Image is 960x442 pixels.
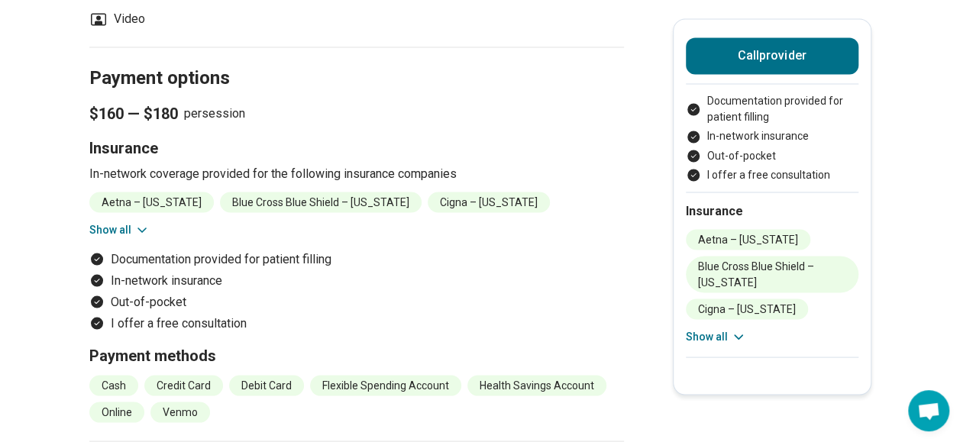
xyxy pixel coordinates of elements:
[89,250,624,332] ul: Payment options
[686,256,858,292] li: Blue Cross Blue Shield – [US_STATE]
[89,402,144,422] li: Online
[908,390,949,431] div: Open chat
[686,93,858,182] ul: Payment options
[310,375,461,395] li: Flexible Spending Account
[89,137,624,158] h3: Insurance
[150,402,210,422] li: Venmo
[428,192,550,212] li: Cigna – [US_STATE]
[467,375,606,395] li: Health Savings Account
[89,164,624,182] p: In-network coverage provided for the following insurance companies
[686,202,858,220] h2: Insurance
[89,29,624,92] h2: Payment options
[220,192,422,212] li: Blue Cross Blue Shield – [US_STATE]
[89,250,624,268] li: Documentation provided for patient filling
[686,37,858,74] button: Callprovider
[686,166,858,182] li: I offer a free consultation
[89,314,624,332] li: I offer a free consultation
[229,375,304,395] li: Debit Card
[686,328,746,344] button: Show all
[89,10,145,28] li: Video
[89,192,214,212] li: Aetna – [US_STATE]
[686,298,808,319] li: Cigna – [US_STATE]
[686,147,858,163] li: Out-of-pocket
[144,375,223,395] li: Credit Card
[89,221,150,237] button: Show all
[686,93,858,125] li: Documentation provided for patient filling
[89,103,178,124] span: $160 — $180
[686,229,810,250] li: Aetna – [US_STATE]
[89,103,624,124] p: per session
[89,292,624,311] li: Out-of-pocket
[89,271,624,289] li: In-network insurance
[89,344,624,366] h3: Payment methods
[89,375,138,395] li: Cash
[686,128,858,144] li: In-network insurance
